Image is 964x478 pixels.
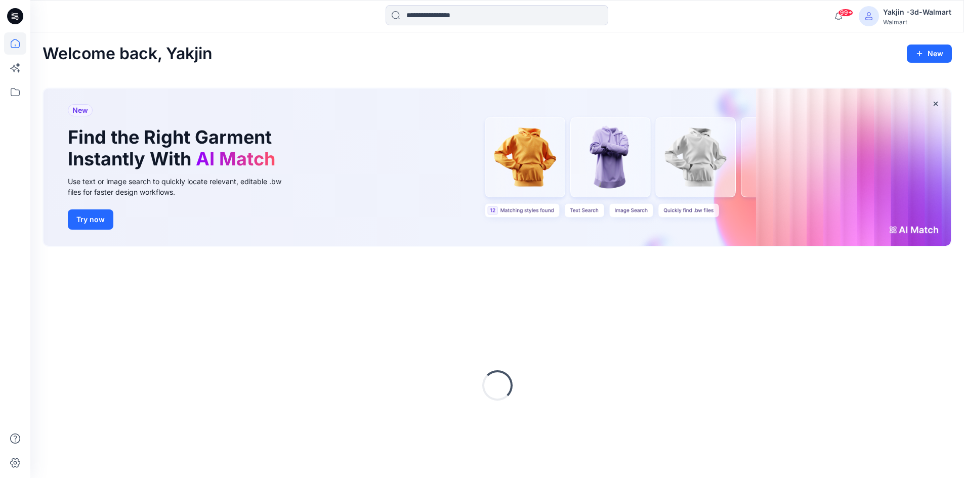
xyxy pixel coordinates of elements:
span: AI Match [196,148,275,170]
svg: avatar [865,12,873,20]
h2: Welcome back, Yakjin [43,45,213,63]
div: Use text or image search to quickly locate relevant, editable .bw files for faster design workflows. [68,176,296,197]
h1: Find the Right Garment Instantly With [68,126,280,170]
span: 99+ [838,9,853,17]
span: New [72,104,88,116]
div: Yakjin -3d-Walmart [883,6,951,18]
button: New [907,45,952,63]
button: Try now [68,209,113,230]
div: Walmart [883,18,951,26]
